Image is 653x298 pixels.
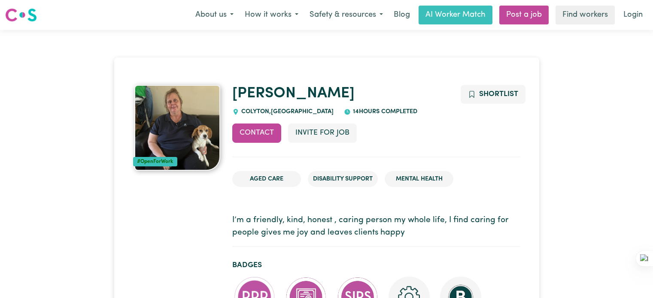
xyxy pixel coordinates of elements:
li: Mental Health [385,171,453,187]
span: Shortlist [479,90,518,98]
button: Add to shortlist [461,85,525,104]
a: Find workers [556,6,615,24]
a: Post a job [499,6,549,24]
button: Safety & resources [304,6,389,24]
h2: Badges [232,261,520,270]
li: Aged Care [232,171,301,187]
a: Blog [389,6,415,24]
div: #OpenForWork [133,157,178,166]
p: I’m a friendly, kind, honest , caring person my whole life, I find caring for people gives me joy... [232,214,520,239]
li: Disability Support [308,171,378,187]
a: Careseekers logo [5,5,37,25]
img: Careseekers logo [5,7,37,23]
span: 14 hours completed [351,108,417,115]
button: How it works [239,6,304,24]
span: COLYTON , [GEOGRAPHIC_DATA] [239,108,334,115]
button: About us [190,6,239,24]
button: Invite for Job [288,123,357,142]
button: Contact [232,123,281,142]
img: Cherie [134,85,220,171]
a: [PERSON_NAME] [232,86,355,101]
a: Cherie's profile picture'#OpenForWork [133,85,222,171]
a: Login [618,6,648,24]
a: AI Worker Match [419,6,492,24]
